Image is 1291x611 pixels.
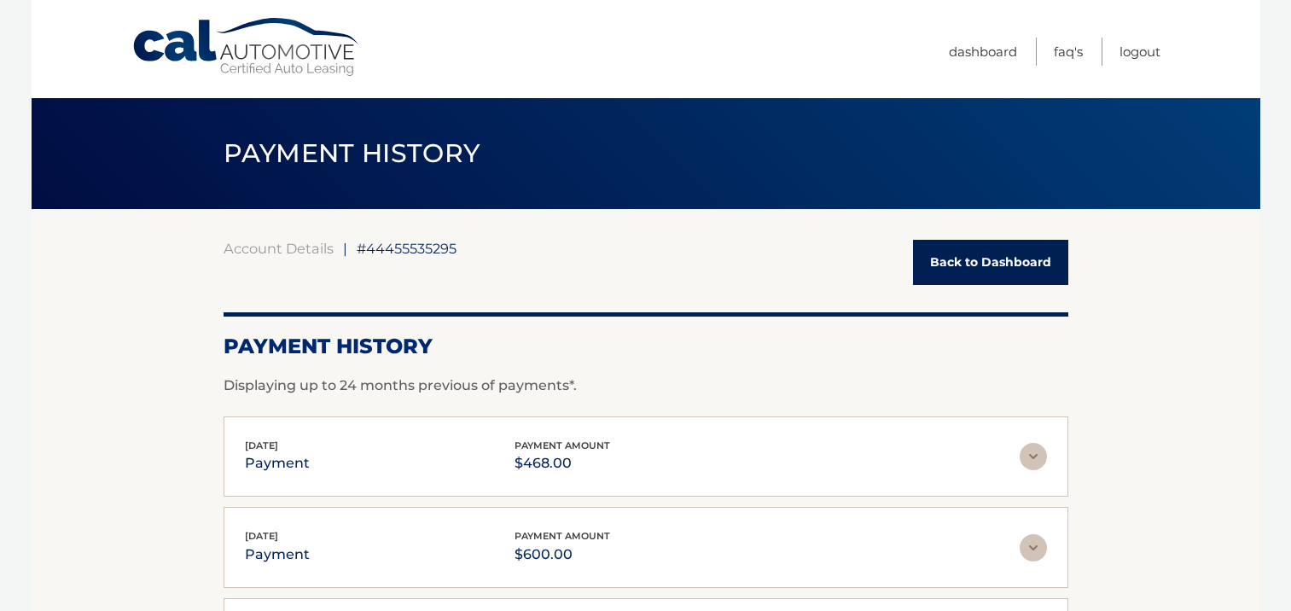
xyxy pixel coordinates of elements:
[224,334,1068,359] h2: Payment History
[515,530,610,542] span: payment amount
[949,38,1017,66] a: Dashboard
[245,451,310,475] p: payment
[245,530,278,542] span: [DATE]
[131,17,362,78] a: Cal Automotive
[515,451,610,475] p: $468.00
[1119,38,1160,66] a: Logout
[357,240,457,257] span: #44455535295
[224,375,1068,396] p: Displaying up to 24 months previous of payments*.
[224,137,480,169] span: PAYMENT HISTORY
[1020,443,1047,470] img: accordion-rest.svg
[224,240,334,257] a: Account Details
[245,543,310,567] p: payment
[515,439,610,451] span: payment amount
[343,240,347,257] span: |
[1020,534,1047,562] img: accordion-rest.svg
[515,543,610,567] p: $600.00
[1054,38,1083,66] a: FAQ's
[245,439,278,451] span: [DATE]
[913,240,1068,285] a: Back to Dashboard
